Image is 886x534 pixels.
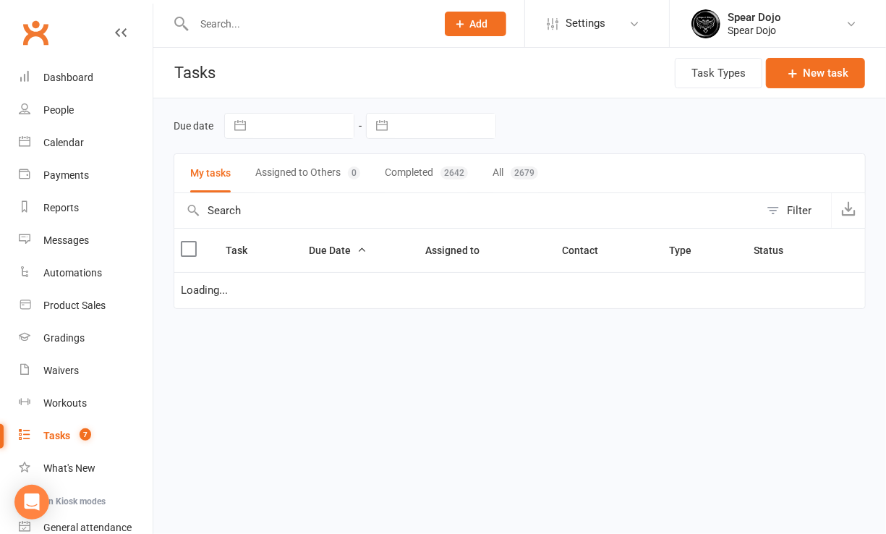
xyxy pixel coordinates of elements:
a: Workouts [19,387,153,420]
td: Loading... [174,272,865,308]
button: Task Types [675,58,762,88]
input: Search... [189,14,426,34]
input: Search [174,193,759,228]
div: Automations [43,267,102,279]
div: Waivers [43,365,79,376]
div: Reports [43,202,79,213]
div: Workouts [43,397,87,409]
a: Waivers [19,355,153,387]
a: Payments [19,159,153,192]
div: What's New [43,462,95,474]
span: Contact [563,245,615,256]
img: thumb_image1623745760.png [691,9,720,38]
a: Clubworx [17,14,54,51]
div: Product Sales [43,300,106,311]
div: Calendar [43,137,84,148]
button: My tasks [190,154,231,192]
label: Due date [174,120,213,132]
div: Messages [43,234,89,246]
div: Open Intercom Messenger [14,485,49,520]
button: Type [670,242,708,259]
div: Dashboard [43,72,93,83]
a: Reports [19,192,153,224]
div: People [43,104,74,116]
span: Status [754,245,799,256]
button: Status [754,242,799,259]
span: Settings [566,7,605,40]
button: Filter [759,193,831,228]
a: Messages [19,224,153,257]
a: Dashboard [19,62,153,94]
a: Automations [19,257,153,289]
button: Completed2642 [385,154,468,192]
button: Due Date [310,242,367,259]
a: Tasks 7 [19,420,153,452]
h1: Tasks [153,48,221,98]
a: Calendar [19,127,153,159]
span: Add [470,18,488,30]
a: Product Sales [19,289,153,322]
div: General attendance [43,522,132,533]
button: New task [766,58,865,88]
a: People [19,94,153,127]
button: Assigned to [426,242,496,259]
button: Contact [563,242,615,259]
div: Spear Dojo [728,24,781,37]
button: Add [445,12,506,36]
button: Task [226,242,263,259]
span: Type [670,245,708,256]
span: Due Date [310,245,367,256]
div: 2642 [440,166,468,179]
button: All2679 [493,154,538,192]
span: 7 [80,428,91,441]
div: Filter [787,202,812,219]
a: What's New [19,452,153,485]
div: 2679 [511,166,538,179]
span: Task [226,245,263,256]
div: Gradings [43,332,85,344]
a: Gradings [19,322,153,355]
div: 0 [348,166,360,179]
div: Spear Dojo [728,11,781,24]
div: Tasks [43,430,70,441]
span: Assigned to [426,245,496,256]
button: Assigned to Others0 [255,154,360,192]
div: Payments [43,169,89,181]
